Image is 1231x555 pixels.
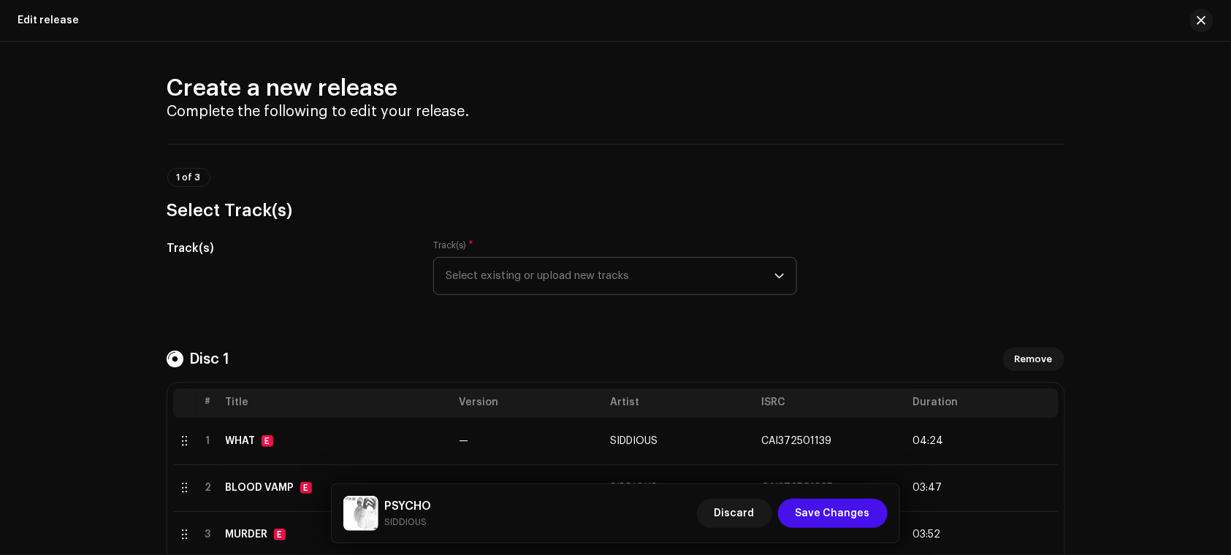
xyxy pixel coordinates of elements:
label: Track(s) [433,240,473,251]
h5: Track(s) [167,240,411,257]
h4: Complete the following to edit your release. [167,103,1064,120]
th: ISRC [756,388,907,418]
th: Version [454,388,605,418]
img: 839747c5-252e-422e-acef-e6c29e900d32 [343,496,378,531]
button: Save Changes [778,499,888,528]
span: — [460,483,469,493]
div: E [262,435,273,447]
button: Discard [697,499,772,528]
span: Select existing or upload new tracks [446,258,774,294]
span: CAI372501139 [762,436,832,446]
span: 03:52 [913,529,941,540]
div: E [300,482,312,494]
span: 04:24 [913,435,944,447]
h5: PSYCHO [384,497,431,515]
div: BLOOD VAMP [226,482,294,494]
th: Title [220,388,454,418]
span: SIDDIOUS [611,436,658,446]
h2: Create a new release [167,74,1064,103]
span: Discard [714,499,755,528]
th: Artist [605,388,756,418]
span: 03:47 [913,482,942,494]
div: WHAT [226,435,256,447]
span: CAI372501325 [762,483,834,493]
span: Remove [1015,345,1053,374]
button: Remove [1003,348,1064,371]
th: Duration [907,388,1059,418]
span: SIDDIOUS [611,483,658,493]
span: Save Changes [796,499,870,528]
div: E [274,529,286,540]
h3: Select Track(s) [167,199,1064,222]
small: PSYCHO [384,515,431,529]
span: — [460,436,469,446]
div: dropdown trigger [774,258,785,294]
div: MURDER [226,529,268,540]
